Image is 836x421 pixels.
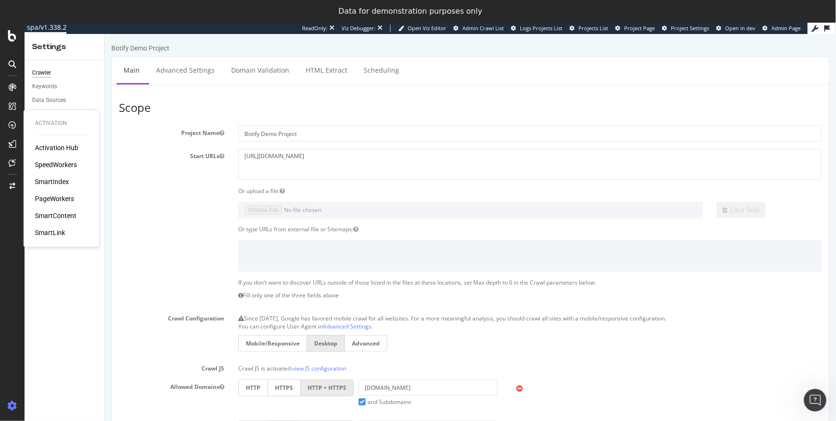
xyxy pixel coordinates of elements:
h3: Scope [14,67,717,80]
p: Since [DATE], Google has favored mobile crawl for all websites. For a more meaningful analysis, y... [134,277,717,288]
a: Admin Crawl List [453,25,504,32]
label: HTTPS [163,345,196,362]
a: SmartLink [35,228,65,237]
label: HTTPS [163,387,196,403]
a: Project Page [615,25,655,32]
div: Botify Demo Project [7,9,65,19]
p: You can configure User Agent in . [134,288,717,296]
a: view JS configuration [187,330,242,338]
a: Data Sources [32,95,98,105]
a: Activation Hub [35,143,78,152]
span: Projects List [578,25,608,32]
label: HTTP + HTTPS [196,345,249,362]
span: Project Page [624,25,655,32]
button: Start URLs [115,118,119,126]
span: Logs Projects List [520,25,562,32]
div: Crawler [32,68,51,78]
a: Keywords [32,82,98,92]
p: If you don't want to discover URLs outside of those listed in the files at these locations, set M... [134,244,717,253]
label: HTTP [134,345,163,362]
label: Advanced [240,301,283,318]
label: Mobile/Responsive [134,301,202,318]
a: Admin Page [762,25,801,32]
label: Crawl JS [7,327,126,338]
div: spa/v1.338.2 [25,23,67,32]
div: Keywords [32,82,57,92]
label: Allowed Domains [7,345,126,357]
a: Advanced Settings [44,23,117,49]
span: Admin Crawl List [462,25,504,32]
textarea: [URL][DOMAIN_NAME] [134,115,717,145]
a: SmartIndex [35,177,69,186]
div: Data for demonstration purposes only [339,7,483,16]
label: Crawl Configuration [7,277,126,288]
label: and Subdomains [254,405,307,413]
a: Crawler [32,68,98,78]
button: Project Name [115,95,119,103]
div: Activation [35,119,88,127]
div: Data Sources [32,95,66,105]
a: Project Settings [662,25,709,32]
a: HTML Extract [194,23,250,49]
div: ReadOnly: [302,25,327,32]
a: Main [12,23,42,49]
iframe: Intercom live chat [804,389,827,412]
a: Domain Validation [119,23,192,49]
a: Scheduling [252,23,301,49]
span: Open Viz Editor [408,25,446,32]
div: Or upload a file: [126,153,724,161]
a: Open in dev [716,25,755,32]
label: and Subdomains [254,364,307,372]
div: Or type URLs from external file or Sitemaps: [126,191,724,199]
button: Allowed Domains [115,349,119,357]
label: HTTP [134,387,163,403]
a: PageWorkers [35,194,74,203]
span: Open in dev [725,25,755,32]
a: Open Viz Editor [398,25,446,32]
a: SmartContent [35,211,76,220]
a: Advanced Settings [218,288,267,296]
a: Projects List [569,25,608,32]
span: Project Settings [671,25,709,32]
p: Crawl JS is activated: [134,327,717,338]
div: Settings [32,42,97,52]
label: Project Name [7,92,126,103]
a: spa/v1.338.2 [25,23,67,34]
a: SpeedWorkers [35,160,77,169]
label: Desktop [202,301,240,318]
a: Logs Projects List [511,25,562,32]
p: Fill only one of the three fields above [134,257,717,265]
label: HTTP + HTTPS [196,387,249,403]
span: Admin Page [771,25,801,32]
label: Start URLs [7,115,126,126]
div: Viz Debugger: [342,25,376,32]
